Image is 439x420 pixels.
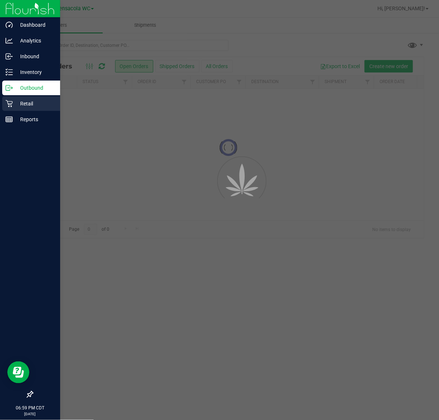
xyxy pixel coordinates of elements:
inline-svg: Dashboard [6,21,13,29]
p: Inventory [13,68,57,77]
p: Dashboard [13,21,57,29]
iframe: Resource center [7,361,29,383]
inline-svg: Analytics [6,37,13,44]
p: Reports [13,115,57,124]
p: 06:59 PM CDT [3,405,57,411]
p: Analytics [13,36,57,45]
inline-svg: Retail [6,100,13,107]
p: [DATE] [3,411,57,417]
p: Inbound [13,52,57,61]
p: Outbound [13,83,57,92]
inline-svg: Inbound [6,53,13,60]
inline-svg: Outbound [6,84,13,92]
p: Retail [13,99,57,108]
inline-svg: Inventory [6,68,13,76]
inline-svg: Reports [6,116,13,123]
